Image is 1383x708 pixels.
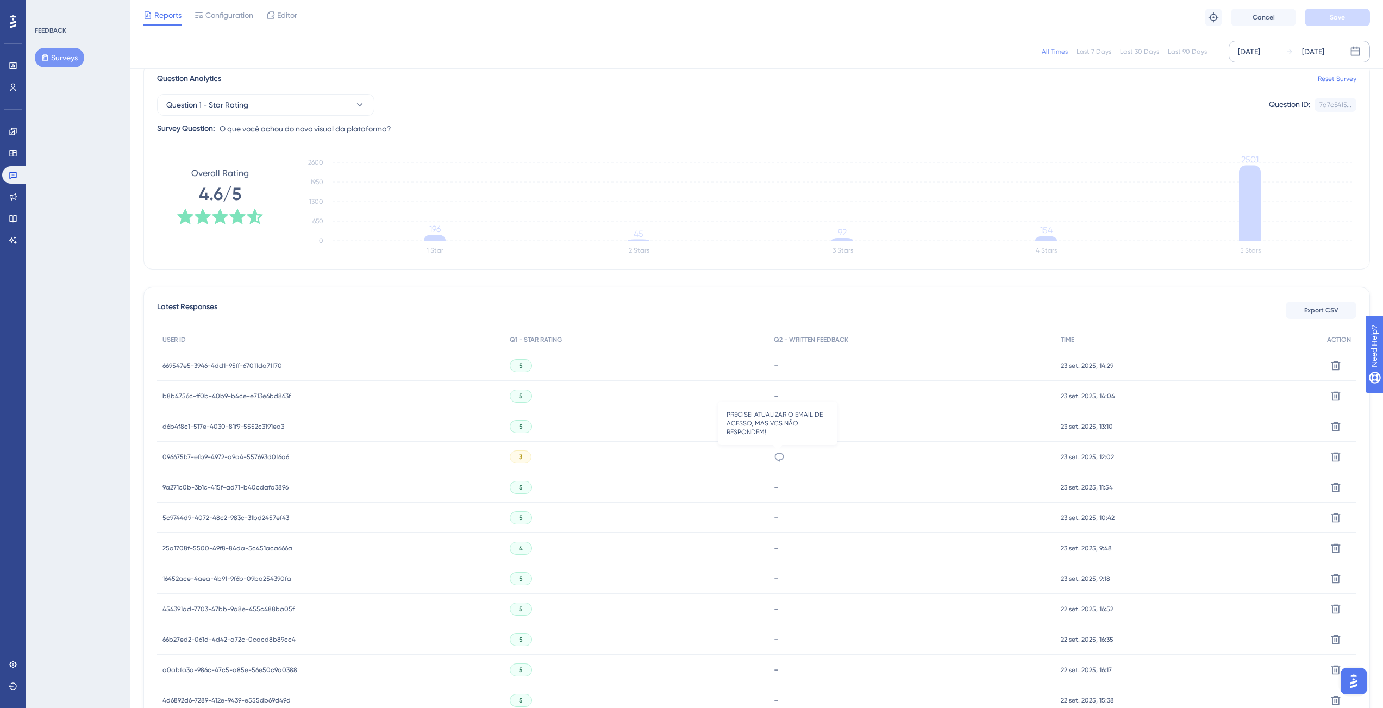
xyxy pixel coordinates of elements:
span: 23 set. 2025, 14:29 [1061,361,1113,370]
span: Cancel [1253,13,1275,22]
tspan: 92 [838,227,847,237]
span: 5 [519,422,523,431]
div: Last 30 Days [1120,47,1159,56]
span: TIME [1061,335,1074,344]
span: 5 [519,635,523,644]
span: 4 [519,544,523,553]
span: Latest Responses [157,300,217,320]
span: O que você achou do novo visual da plataforma? [220,122,391,135]
tspan: 650 [312,217,323,225]
span: 096675b7-efb9-4972-a9a4-557693d0f6a6 [162,453,289,461]
span: 23 set. 2025, 9:48 [1061,544,1112,553]
span: 22 set. 2025, 16:35 [1061,635,1113,644]
div: - [774,512,1050,523]
span: 22 set. 2025, 16:17 [1061,666,1112,674]
tspan: 154 [1040,225,1053,235]
span: Question 1 - Star Rating [166,98,248,111]
span: 25a1708f-5500-49f8-84da-5c451aca666a [162,544,292,553]
text: 3 Stars [833,247,853,254]
span: 5 [519,483,523,492]
tspan: 2501 [1241,154,1259,165]
span: 5 [519,513,523,522]
span: Reports [154,9,182,22]
span: 23 set. 2025, 10:42 [1061,513,1115,522]
span: 23 set. 2025, 9:18 [1061,574,1110,583]
span: Q2 - WRITTEN FEEDBACK [774,335,848,344]
span: Overall Rating [191,167,249,180]
span: 5 [519,696,523,705]
div: FEEDBACK [35,26,66,35]
span: a0abfa3a-986c-47c5-a85e-56e50c9a0388 [162,666,297,674]
span: Save [1330,13,1345,22]
span: 23 set. 2025, 14:04 [1061,392,1115,400]
div: [DATE] [1302,45,1324,58]
span: 669547e5-3946-4dd1-95ff-67011da71f70 [162,361,282,370]
div: - [774,634,1050,644]
span: Need Help? [26,3,68,16]
tspan: 1950 [310,178,323,186]
button: Save [1305,9,1370,26]
span: 23 set. 2025, 12:02 [1061,453,1114,461]
div: - [774,573,1050,584]
div: 7d7c5415... [1319,101,1351,109]
span: 16452ace-4aea-4b91-9f6b-09ba254390fa [162,574,291,583]
tspan: 1300 [309,198,323,205]
span: 454391ad-7703-47bb-9a8e-455c488ba05f [162,605,295,613]
span: Question Analytics [157,72,221,85]
span: 5 [519,392,523,400]
span: PRECISEI ATUALIZAR O EMAIL DE ACESSO, MAS VCS NÃO RESPONDEM! [727,410,829,436]
span: ACTION [1327,335,1351,344]
tspan: 0 [319,237,323,245]
div: - [774,360,1050,371]
div: All Times [1042,47,1068,56]
button: Cancel [1231,9,1296,26]
span: 23 set. 2025, 11:54 [1061,483,1113,492]
span: 5 [519,666,523,674]
tspan: 45 [634,229,643,239]
span: 5 [519,605,523,613]
div: [DATE] [1238,45,1260,58]
span: Q1 - STAR RATING [510,335,562,344]
button: Surveys [35,48,84,67]
span: 4.6/5 [199,182,241,206]
div: - [774,421,1050,431]
div: - [774,543,1050,553]
span: 22 set. 2025, 15:38 [1061,696,1114,705]
button: Question 1 - Star Rating [157,94,374,116]
text: 2 Stars [629,247,649,254]
button: Export CSV [1286,302,1356,319]
div: - [774,604,1050,614]
iframe: UserGuiding AI Assistant Launcher [1337,665,1370,698]
div: Question ID: [1269,98,1310,112]
span: Editor [277,9,297,22]
div: - [774,391,1050,401]
div: - [774,665,1050,675]
span: USER ID [162,335,186,344]
span: 9a271c0b-3b1c-415f-ad71-b40cdafa3896 [162,483,289,492]
div: Survey Question: [157,122,215,135]
text: 1 Star [427,247,443,254]
div: - [774,482,1050,492]
span: 5 [519,574,523,583]
div: Last 90 Days [1168,47,1207,56]
span: d6b4f8c1-517e-4030-81f9-5552c3191ea3 [162,422,284,431]
span: 5c9744d9-4072-48c2-983c-31bd2457ef43 [162,513,289,522]
span: Export CSV [1304,306,1338,315]
span: 3 [519,453,522,461]
span: Configuration [205,9,253,22]
div: Last 7 Days [1077,47,1111,56]
span: 22 set. 2025, 16:52 [1061,605,1113,613]
a: Reset Survey [1318,74,1356,83]
text: 4 Stars [1036,247,1057,254]
span: 4d6892d6-7289-412e-9439-e555db69d49d [162,696,291,705]
span: 66b27ed2-061d-4d42-a72c-0cacd8b89cc4 [162,635,296,644]
span: b8b4756c-ff0b-40b9-b4ce-e713e6bd863f [162,392,291,400]
span: 23 set. 2025, 13:10 [1061,422,1113,431]
tspan: 2600 [308,159,323,166]
span: 5 [519,361,523,370]
tspan: 196 [429,224,441,234]
div: - [774,695,1050,705]
text: 5 Stars [1240,247,1261,254]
